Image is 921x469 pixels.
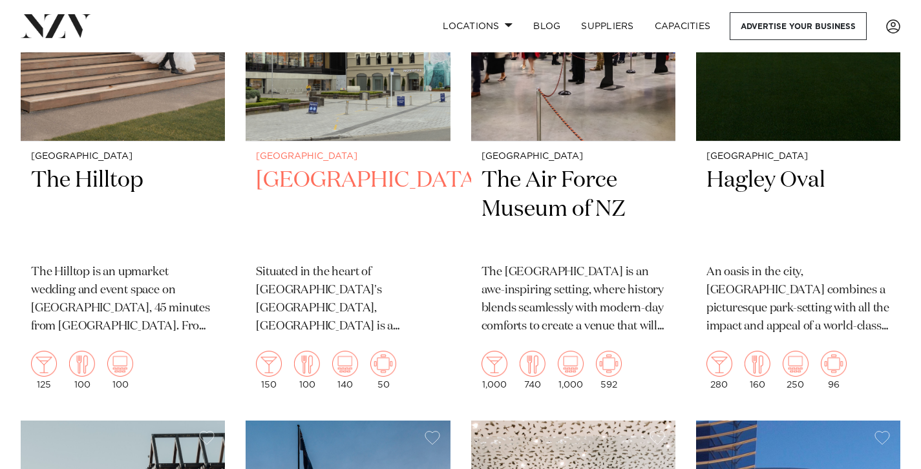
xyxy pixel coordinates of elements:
div: 280 [706,351,732,390]
a: Locations [432,12,523,40]
img: cocktail.png [31,351,57,377]
div: 50 [370,351,396,390]
div: 1,000 [558,351,584,390]
img: cocktail.png [706,351,732,377]
small: [GEOGRAPHIC_DATA] [706,152,890,162]
img: theatre.png [558,351,584,377]
p: The Hilltop is an upmarket wedding and event space on [GEOGRAPHIC_DATA], 45 minutes from [GEOGRAP... [31,264,215,336]
div: 150 [256,351,282,390]
div: 250 [783,351,809,390]
img: dining.png [294,351,320,377]
img: dining.png [745,351,770,377]
small: [GEOGRAPHIC_DATA] [31,152,215,162]
div: 160 [745,351,770,390]
img: nzv-logo.png [21,14,91,37]
h2: The Hilltop [31,166,215,253]
div: 100 [69,351,95,390]
img: theatre.png [107,351,133,377]
p: An oasis in the city, [GEOGRAPHIC_DATA] combines a picturesque park-setting with all the impact a... [706,264,890,336]
div: 1,000 [482,351,507,390]
img: dining.png [520,351,545,377]
h2: Hagley Oval [706,166,890,253]
img: dining.png [69,351,95,377]
img: theatre.png [783,351,809,377]
a: Capacities [644,12,721,40]
h2: The Air Force Museum of NZ [482,166,665,253]
small: [GEOGRAPHIC_DATA] [482,152,665,162]
img: cocktail.png [482,351,507,377]
div: 592 [596,351,622,390]
img: meeting.png [370,351,396,377]
div: 100 [107,351,133,390]
small: [GEOGRAPHIC_DATA] [256,152,439,162]
p: Situated in the heart of [GEOGRAPHIC_DATA]'s [GEOGRAPHIC_DATA], [GEOGRAPHIC_DATA] is a contempora... [256,264,439,336]
div: 740 [520,351,545,390]
img: meeting.png [821,351,847,377]
img: meeting.png [596,351,622,377]
div: 140 [332,351,358,390]
div: 96 [821,351,847,390]
div: 100 [294,351,320,390]
img: theatre.png [332,351,358,377]
a: SUPPLIERS [571,12,644,40]
p: The [GEOGRAPHIC_DATA] is an awe-inspiring setting, where history blends seamlessly with modern-da... [482,264,665,336]
a: Advertise your business [730,12,867,40]
a: BLOG [523,12,571,40]
div: 125 [31,351,57,390]
h2: [GEOGRAPHIC_DATA] [256,166,439,253]
img: cocktail.png [256,351,282,377]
